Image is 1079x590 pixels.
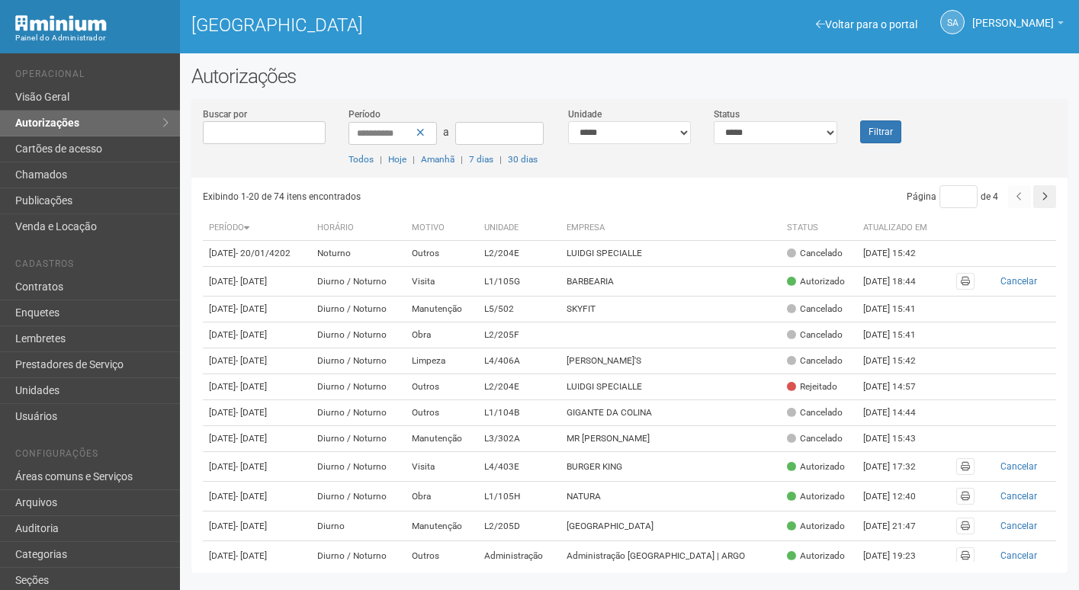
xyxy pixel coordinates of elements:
[203,107,247,121] label: Buscar por
[203,322,311,348] td: [DATE]
[560,400,782,426] td: GIGANTE DA COLINA
[443,126,449,138] span: a
[857,348,941,374] td: [DATE] 15:42
[15,258,169,274] li: Cadastros
[478,426,560,452] td: L3/302A
[406,482,478,511] td: Obra
[15,69,169,85] li: Operacional
[857,216,941,241] th: Atualizado em
[478,216,560,241] th: Unidade
[311,400,406,426] td: Diurno / Noturno
[236,461,267,472] span: - [DATE]
[787,432,843,445] div: Cancelado
[406,541,478,571] td: Outros
[421,154,454,165] a: Amanhã
[406,297,478,322] td: Manutenção
[787,354,843,367] div: Cancelado
[940,10,965,34] a: SA
[816,18,917,30] a: Voltar para o portal
[907,191,998,202] span: Página de 4
[406,322,478,348] td: Obra
[972,2,1054,29] span: Silvio Anjos
[857,541,941,571] td: [DATE] 19:23
[311,511,406,541] td: Diurno
[15,448,169,464] li: Configurações
[311,374,406,400] td: Diurno / Noturno
[203,241,311,267] td: [DATE]
[560,216,782,241] th: Empresa
[857,374,941,400] td: [DATE] 14:57
[478,511,560,541] td: L2/205D
[857,511,941,541] td: [DATE] 21:47
[236,248,291,258] span: - 20/01/4202
[560,241,782,267] td: LUIDGI SPECIALLE
[560,374,782,400] td: LUIDGI SPECIALLE
[413,154,415,165] span: |
[191,15,618,35] h1: [GEOGRAPHIC_DATA]
[203,297,311,322] td: [DATE]
[406,348,478,374] td: Limpeza
[406,426,478,452] td: Manutenção
[236,550,267,561] span: - [DATE]
[236,491,267,502] span: - [DATE]
[236,276,267,287] span: - [DATE]
[203,400,311,426] td: [DATE]
[15,31,169,45] div: Painel do Administrador
[311,452,406,482] td: Diurno / Noturno
[781,216,857,241] th: Status
[787,303,843,316] div: Cancelado
[311,348,406,374] td: Diurno / Noturno
[311,241,406,267] td: Noturno
[203,452,311,482] td: [DATE]
[987,518,1050,534] button: Cancelar
[857,426,941,452] td: [DATE] 15:43
[236,355,267,366] span: - [DATE]
[987,273,1050,290] button: Cancelar
[203,374,311,400] td: [DATE]
[560,348,782,374] td: [PERSON_NAME]'S
[987,547,1050,564] button: Cancelar
[203,348,311,374] td: [DATE]
[406,452,478,482] td: Visita
[191,65,1068,88] h2: Autorizações
[860,120,901,143] button: Filtrar
[311,541,406,571] td: Diurno / Noturno
[478,400,560,426] td: L1/104B
[388,154,406,165] a: Hoje
[857,267,941,297] td: [DATE] 18:44
[560,426,782,452] td: MR [PERSON_NAME]
[348,107,381,121] label: Período
[203,216,311,241] th: Período
[236,381,267,392] span: - [DATE]
[714,107,740,121] label: Status
[478,297,560,322] td: L5/502
[380,154,382,165] span: |
[203,482,311,511] td: [DATE]
[787,460,845,473] div: Autorizado
[469,154,493,165] a: 7 dias
[311,426,406,452] td: Diurno / Noturno
[236,407,267,418] span: - [DATE]
[203,267,311,297] td: [DATE]
[857,452,941,482] td: [DATE] 17:32
[478,374,560,400] td: L2/204E
[236,303,267,314] span: - [DATE]
[560,297,782,322] td: SKYFIT
[478,452,560,482] td: L4/403E
[348,154,374,165] a: Todos
[311,297,406,322] td: Diurno / Noturno
[203,541,311,571] td: [DATE]
[236,329,267,340] span: - [DATE]
[406,216,478,241] th: Motivo
[478,322,560,348] td: L2/205F
[508,154,538,165] a: 30 dias
[406,241,478,267] td: Outros
[857,297,941,322] td: [DATE] 15:41
[236,521,267,531] span: - [DATE]
[311,267,406,297] td: Diurno / Noturno
[857,241,941,267] td: [DATE] 15:42
[406,267,478,297] td: Visita
[787,380,837,393] div: Rejeitado
[787,275,845,288] div: Autorizado
[560,511,782,541] td: [GEOGRAPHIC_DATA]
